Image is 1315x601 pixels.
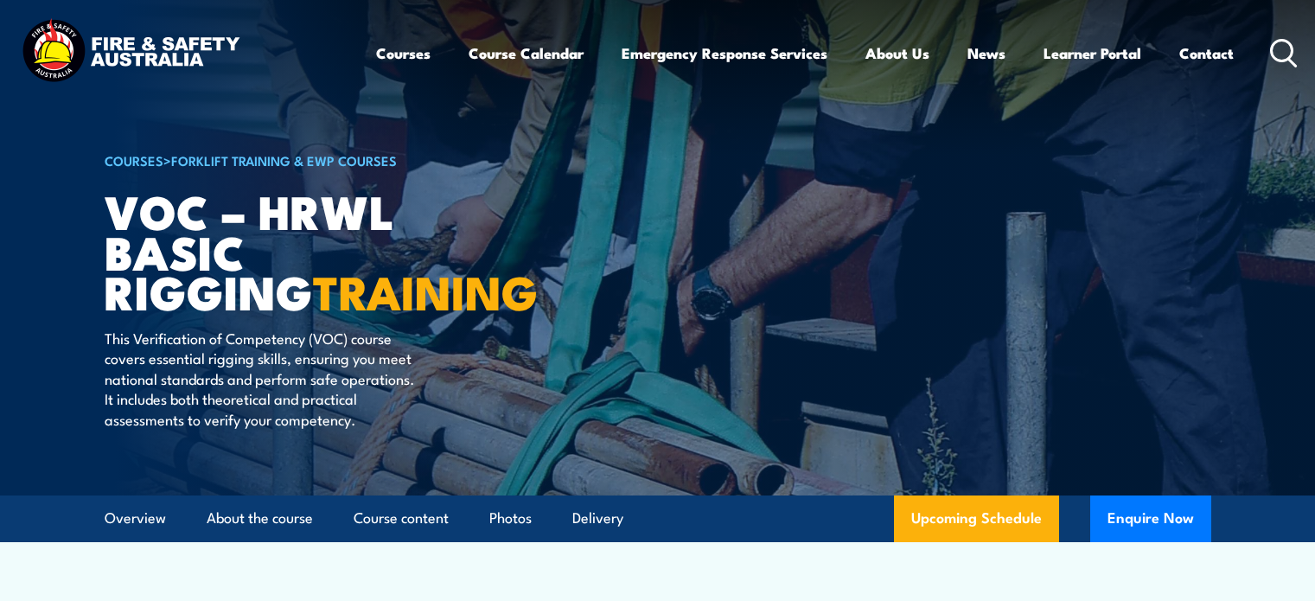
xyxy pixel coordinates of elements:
a: Forklift Training & EWP Courses [171,150,397,169]
a: Emergency Response Services [622,30,827,76]
a: Delivery [572,496,623,541]
a: Upcoming Schedule [894,496,1059,542]
button: Enquire Now [1090,496,1211,542]
a: Courses [376,30,431,76]
h1: VOC – HRWL Basic Rigging [105,190,532,311]
a: COURSES [105,150,163,169]
a: Contact [1179,30,1234,76]
a: Course Calendar [469,30,584,76]
a: Overview [105,496,166,541]
p: This Verification of Competency (VOC) course covers essential rigging skills, ensuring you meet n... [105,328,420,429]
a: Learner Portal [1044,30,1141,76]
a: Photos [489,496,532,541]
a: About Us [865,30,929,76]
strong: TRAINING [313,254,538,326]
a: About the course [207,496,313,541]
h6: > [105,150,532,170]
a: News [967,30,1005,76]
a: Course content [354,496,449,541]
